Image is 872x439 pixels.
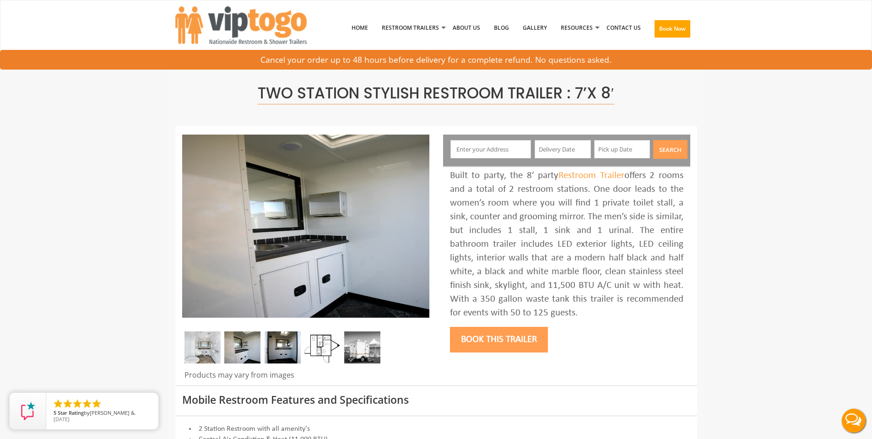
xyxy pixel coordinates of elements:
a: About Us [446,4,487,52]
span: [PERSON_NAME] &. [90,409,136,416]
a: Resources [554,4,600,52]
img: A mini restroom trailer with two separate stations and separate doors for males and females [182,135,429,318]
button: Book Now [655,20,690,38]
input: Enter your Address [450,140,531,158]
h3: Mobile Restroom Features and Specifications [182,394,690,406]
span: 5 [54,409,56,416]
div: Products may vary from images [182,370,429,385]
li:  [91,398,102,409]
div: Built to party, the 8’ party offers 2 rooms and a total of 2 restroom stations. One door leads to... [450,169,683,320]
a: Gallery [516,4,554,52]
a: Book Now [648,4,697,57]
img: Inside of complete restroom with a stall, a urinal, tissue holders, cabinets and mirror [184,331,221,363]
li:  [72,398,83,409]
input: Pick up Date [594,140,650,158]
button: Book this trailer [450,327,548,352]
li: 2 Station Restroom with all amenity's [182,424,690,434]
img: DSC_0004_email [265,331,301,363]
img: A mini restroom trailer with two separate stations and separate doors for males and females [344,331,380,363]
span: Star Rating [58,409,84,416]
img: Review Rating [19,402,37,420]
a: Restroom Trailer [558,171,624,180]
img: Floor Plan of 2 station Mini restroom with sink and toilet [304,331,341,363]
li:  [62,398,73,409]
input: Delivery Date [535,140,591,158]
span: by [54,410,151,417]
li:  [81,398,92,409]
li:  [53,398,64,409]
a: Home [345,4,375,52]
a: Restroom Trailers [375,4,446,52]
button: Search [653,140,688,159]
a: Blog [487,4,516,52]
a: Contact Us [600,4,648,52]
button: Live Chat [835,402,872,439]
span: [DATE] [54,416,70,423]
span: Two Station Stylish Restroom Trailer : 7’x 8′ [258,82,614,104]
img: DSC_0016_email [224,331,260,363]
img: VIPTOGO [175,6,307,44]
